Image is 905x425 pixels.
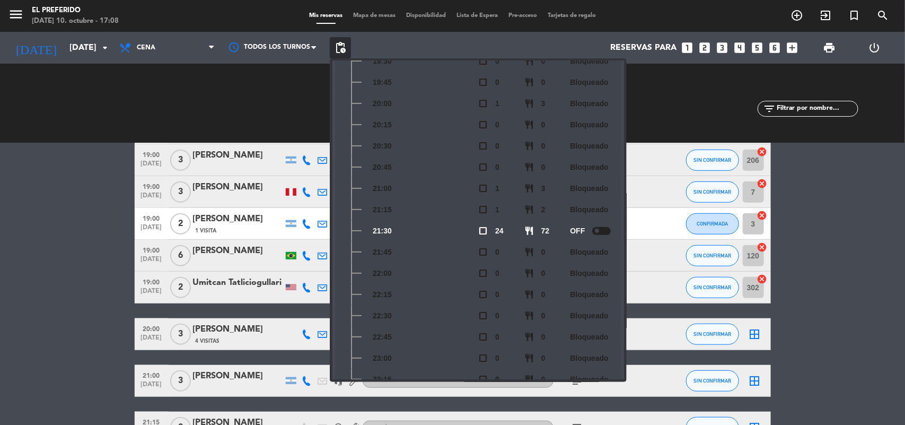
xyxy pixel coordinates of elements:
[373,246,392,258] span: 21:45
[570,183,608,195] span: Bloqueado
[304,13,348,19] span: Mis reservas
[757,242,768,253] i: cancel
[524,56,534,66] span: restaurant
[373,183,392,195] span: 21:00
[776,103,858,115] input: Filtrar por nombre...
[495,140,499,152] span: 0
[170,245,191,266] span: 6
[823,41,836,54] span: print
[193,180,283,194] div: [PERSON_NAME]
[693,284,731,290] span: SIN CONFIRMAR
[138,322,165,334] span: 20:00
[751,41,765,55] i: looks_5
[524,99,534,108] span: restaurant
[99,41,111,54] i: arrow_drop_down
[138,275,165,288] span: 19:00
[193,212,283,226] div: [PERSON_NAME]
[8,6,24,22] i: menu
[524,353,534,363] span: restaurant
[686,277,739,298] button: SIN CONFIRMAR
[193,323,283,336] div: [PERSON_NAME]
[524,205,534,214] span: restaurant
[757,146,768,157] i: cancel
[373,267,392,280] span: 22:00
[757,274,768,284] i: cancel
[570,374,608,386] span: Bloqueado
[193,244,283,258] div: [PERSON_NAME]
[541,55,546,67] span: 0
[170,181,191,203] span: 3
[373,204,392,216] span: 21:15
[495,119,499,131] span: 0
[495,267,499,280] span: 0
[524,226,534,236] span: restaurant
[541,76,546,89] span: 0
[373,352,392,365] span: 23:00
[478,332,488,342] span: check_box_outline_blank
[570,267,608,280] span: Bloqueado
[373,76,392,89] span: 19:45
[524,375,534,384] span: restaurant
[698,41,712,55] i: looks_two
[478,311,488,320] span: check_box_outline_blank
[819,9,832,22] i: exit_to_app
[193,149,283,162] div: [PERSON_NAME]
[451,13,503,19] span: Lista de Espera
[786,41,799,55] i: add_box
[138,244,165,256] span: 19:00
[196,227,217,235] span: 1 Visita
[749,328,761,341] i: border_all
[478,290,488,299] span: check_box_outline_blank
[876,9,889,22] i: search
[686,181,739,203] button: SIN CONFIRMAR
[570,76,608,89] span: Bloqueado
[478,226,488,236] span: check_box_outline_blank
[170,213,191,235] span: 2
[524,290,534,299] span: restaurant
[693,378,731,384] span: SIN CONFIRMAR
[686,150,739,171] button: SIN CONFIRMAR
[478,162,488,172] span: check_box_outline_blank
[541,183,546,195] span: 3
[495,246,499,258] span: 0
[170,370,191,392] span: 3
[373,161,392,174] span: 20:45
[570,310,608,322] span: Bloqueado
[570,246,608,258] span: Bloqueado
[478,247,488,257] span: check_box_outline_blank
[541,119,546,131] span: 0
[495,352,499,365] span: 0
[495,204,499,216] span: 1
[348,13,401,19] span: Mapa de mesas
[373,310,392,322] span: 22:30
[524,162,534,172] span: restaurant
[478,99,488,108] span: check_box_outline_blank
[570,55,608,67] span: Bloqueado
[495,331,499,343] span: 0
[495,55,499,67] span: 0
[749,375,761,387] i: border_all
[686,370,739,392] button: SIN CONFIRMAR
[478,184,488,193] span: check_box_outline_blank
[478,77,488,87] span: check_box_outline_blank
[495,76,499,89] span: 0
[138,212,165,224] span: 19:00
[541,98,546,110] span: 3
[757,178,768,189] i: cancel
[686,213,739,235] button: CONFIRMADA
[138,381,165,393] span: [DATE]
[196,337,220,345] span: 4 Visitas
[693,189,731,195] span: SIN CONFIRMAR
[570,204,608,216] span: Bloqueado
[478,268,488,278] span: check_box_outline_blank
[541,267,546,280] span: 0
[170,324,191,345] span: 3
[541,374,546,386] span: 0
[611,43,677,53] span: Reservas para
[138,160,165,172] span: [DATE]
[495,289,499,301] span: 0
[503,13,542,19] span: Pre-acceso
[524,141,534,151] span: restaurant
[570,225,585,237] span: OFF
[848,9,860,22] i: turned_in_not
